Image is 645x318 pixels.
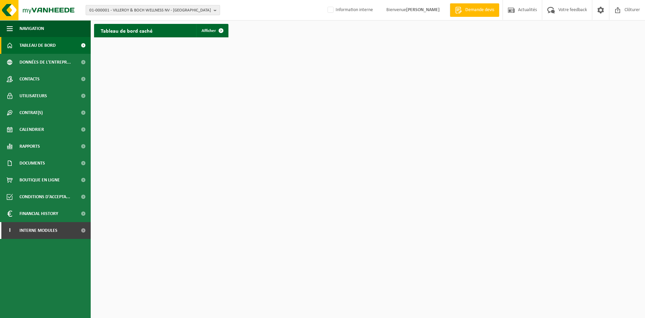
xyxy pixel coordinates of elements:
[19,172,60,188] span: Boutique en ligne
[94,24,159,37] h2: Tableau de bord caché
[89,5,211,15] span: 01-000001 - VILLEROY & BOCH WELLNESS NV - [GEOGRAPHIC_DATA]
[19,205,58,222] span: Financial History
[19,138,40,155] span: Rapports
[19,104,43,121] span: Contrat(s)
[19,222,57,239] span: Interne modules
[19,37,56,54] span: Tableau de bord
[450,3,499,17] a: Demande devis
[196,24,228,37] a: Afficher
[19,121,44,138] span: Calendrier
[326,5,373,15] label: Information interne
[19,71,40,87] span: Contacts
[19,188,70,205] span: Conditions d'accepta...
[202,29,216,33] span: Afficher
[7,222,13,239] span: I
[19,87,47,104] span: Utilisateurs
[406,7,440,12] strong: [PERSON_NAME]
[86,5,220,15] button: 01-000001 - VILLEROY & BOCH WELLNESS NV - [GEOGRAPHIC_DATA]
[19,155,45,172] span: Documents
[19,20,44,37] span: Navigation
[464,7,496,13] span: Demande devis
[19,54,71,71] span: Données de l'entrepr...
